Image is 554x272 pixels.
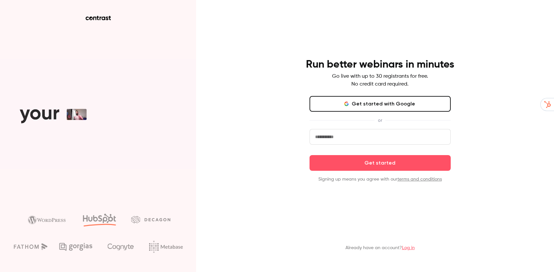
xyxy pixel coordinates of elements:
[310,155,451,171] button: Get started
[375,117,385,124] span: or
[397,177,442,182] a: terms and conditions
[345,245,415,251] p: Already have an account?
[332,72,428,88] p: Go live with up to 30 registrants for free. No credit card required.
[310,96,451,112] button: Get started with Google
[306,58,454,71] h4: Run better webinars in minutes
[310,176,451,183] p: Signing up means you agree with our
[402,246,415,250] a: Log in
[131,216,170,223] img: decagon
